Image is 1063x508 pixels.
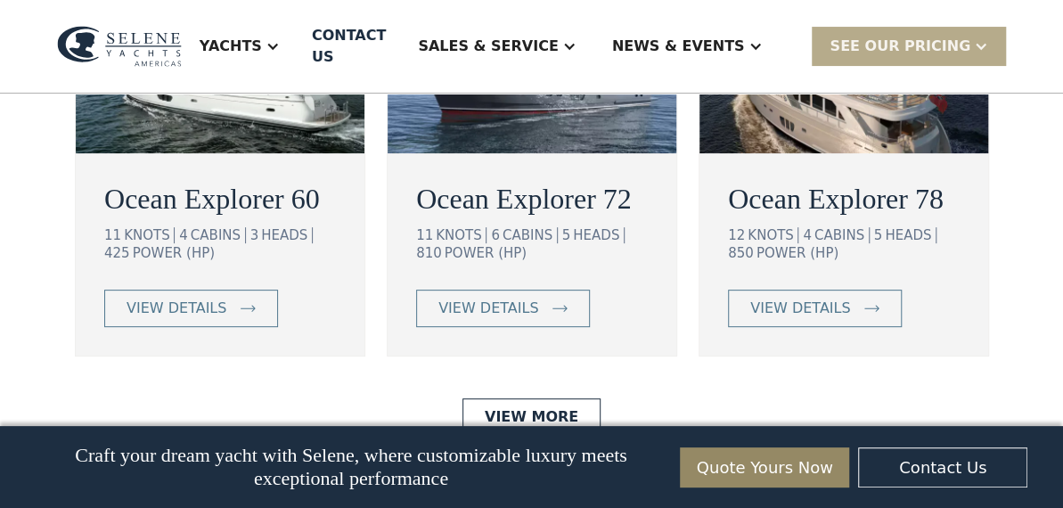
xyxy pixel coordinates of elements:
[312,25,386,68] div: Contact US
[728,177,960,220] a: Ocean Explorer 78
[594,11,781,82] div: News & EVENTS
[416,177,648,220] a: Ocean Explorer 72
[885,227,936,243] div: HEADS
[858,447,1027,488] a: Contact Us
[261,227,313,243] div: HEADS
[416,245,442,261] div: 810
[57,26,182,67] img: logo
[200,36,262,57] div: Yachts
[803,227,812,243] div: 4
[552,305,568,312] img: icon
[445,245,527,261] div: POWER (HP)
[830,36,970,57] div: SEE Our Pricing
[416,290,590,327] a: view details
[814,227,870,243] div: CABINS
[436,227,487,243] div: KNOTS
[756,245,838,261] div: POWER (HP)
[728,290,902,327] a: view details
[462,398,601,436] a: View More
[418,36,558,57] div: Sales & Service
[179,227,188,243] div: 4
[680,447,849,488] a: Quote Yours Now
[250,227,259,243] div: 3
[748,227,798,243] div: KNOTS
[728,227,745,243] div: 12
[182,11,298,82] div: Yachts
[36,444,666,490] p: Craft your dream yacht with Selene, where customizable luxury meets exceptional performance
[241,305,256,312] img: icon
[573,227,625,243] div: HEADS
[104,245,130,261] div: 425
[400,11,593,82] div: Sales & Service
[104,177,336,220] a: Ocean Explorer 60
[127,298,226,319] div: view details
[124,227,175,243] div: KNOTS
[104,227,121,243] div: 11
[503,227,558,243] div: CABINS
[438,298,538,319] div: view details
[874,227,883,243] div: 5
[133,245,215,261] div: POWER (HP)
[864,305,879,312] img: icon
[812,27,1006,65] div: SEE Our Pricing
[612,36,745,57] div: News & EVENTS
[750,298,850,319] div: view details
[562,227,571,243] div: 5
[416,227,433,243] div: 11
[728,245,754,261] div: 850
[191,227,246,243] div: CABINS
[491,227,500,243] div: 6
[104,290,278,327] a: view details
